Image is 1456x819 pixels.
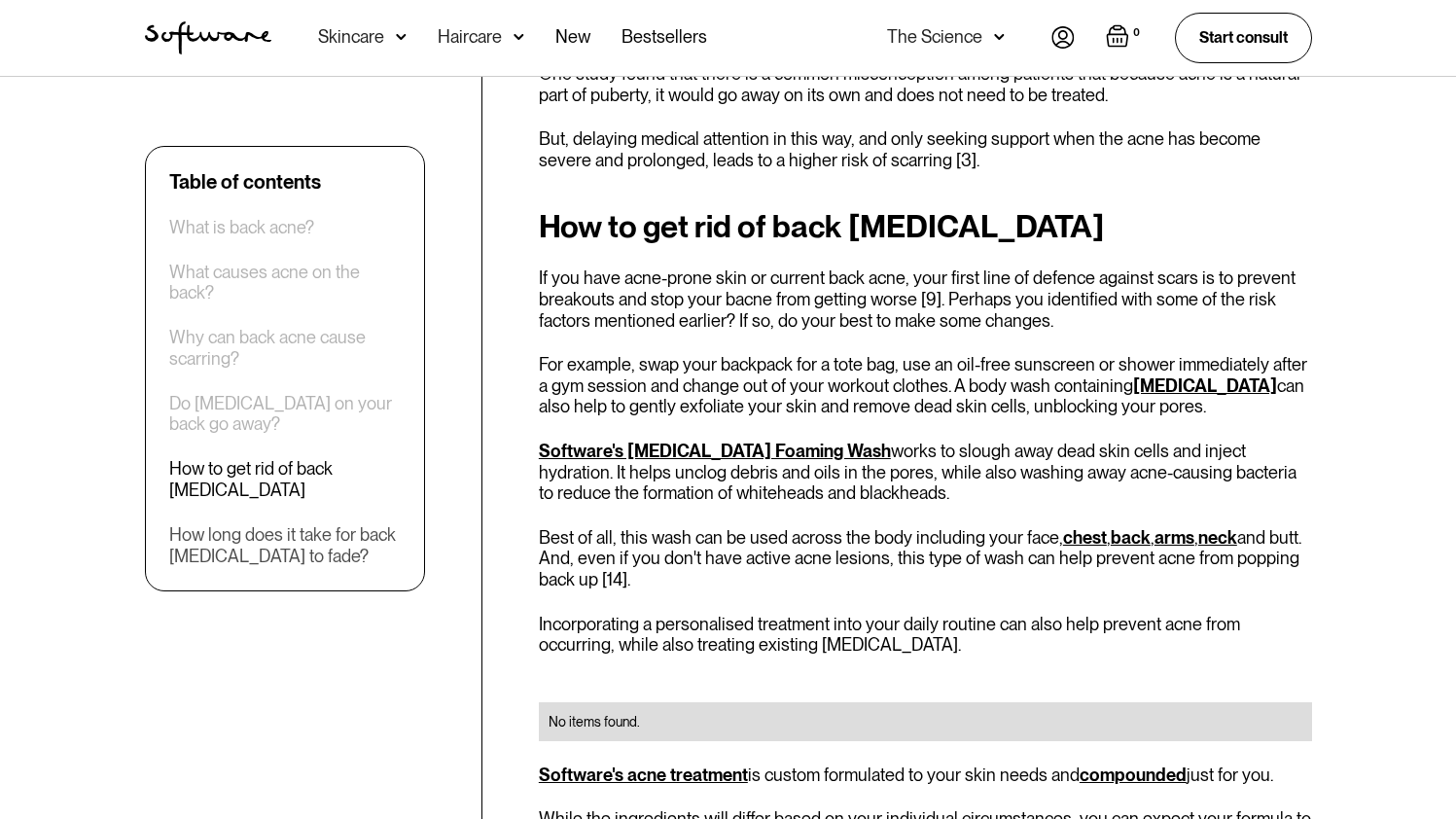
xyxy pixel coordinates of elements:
[145,21,271,54] img: Software Logo
[145,21,271,54] a: home
[539,128,1312,170] p: But, delaying medical attention in this way, and only seeking support when the acne has become se...
[539,354,1312,417] p: For example, swap your backpack for a tote bag, use an oil-free sunscreen or shower immediately a...
[994,27,1005,47] img: arrow down
[1198,527,1237,548] a: neck
[169,217,314,238] a: What is back acne?
[514,27,524,47] img: arrow down
[1133,375,1277,396] a: [MEDICAL_DATA]
[169,328,401,370] a: Why can back acne cause scarring?
[169,393,401,435] a: Do [MEDICAL_DATA] on your back go away?
[438,27,502,47] div: Haircare
[1080,765,1187,785] a: compounded
[539,441,891,461] a: Software's [MEDICAL_DATA] Foaming Wash
[1106,24,1144,52] a: Open empty cart
[539,527,1312,590] p: Best of all, this wash can be used across the body including your face, , , , and butt. And, even...
[539,267,1312,331] p: If you have acne-prone skin or current back acne, your first line of defence against scars is to ...
[539,441,1312,504] p: works to slough away dead skin cells and inject hydration. It helps unclog debris and oils in the...
[1111,527,1151,548] a: back
[396,27,407,47] img: arrow down
[169,262,401,303] a: What causes acne on the back?
[887,27,982,47] div: The Science
[169,459,401,501] a: How to get rid of back [MEDICAL_DATA]
[169,170,321,194] div: Table of contents
[539,765,748,785] a: Software's acne treatment
[539,209,1312,244] h2: How to get rid of back [MEDICAL_DATA]
[539,765,1312,786] p: is custom formulated to your skin needs and just for you.
[169,524,401,566] a: How long does it take for back [MEDICAL_DATA] to fade?
[539,63,1312,105] p: One study found that there is a common misconception among patients that because acne is a natura...
[549,712,1302,731] div: No items found.
[1175,13,1312,62] a: Start consult
[318,27,384,47] div: Skincare
[1063,527,1107,548] a: chest
[1154,527,1194,548] a: arms
[1129,24,1144,42] div: 0
[539,614,1312,656] p: Incorporating a personalised treatment into your daily routine can also help prevent acne from oc...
